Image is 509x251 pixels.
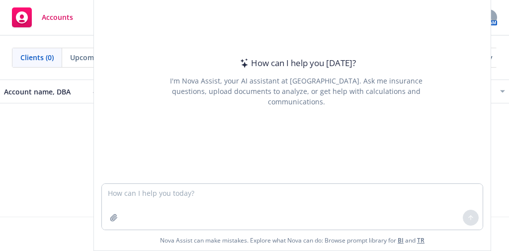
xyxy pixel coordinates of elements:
[160,230,424,251] span: Nova Assist can make mistakes. Explore what Nova can do: Browse prompt library for and
[42,13,73,21] span: Accounts
[157,76,436,107] div: I'm Nova Assist, your AI assistant at [GEOGRAPHIC_DATA]. Ask me insurance questions, upload docum...
[8,3,77,31] a: Accounts
[20,52,54,63] span: Clients (0)
[70,52,147,63] span: Upcoming renewals (0)
[398,236,404,245] a: BI
[237,57,356,70] div: How can I help you [DATE]?
[417,236,424,245] a: TR
[4,86,87,97] div: Account name, DBA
